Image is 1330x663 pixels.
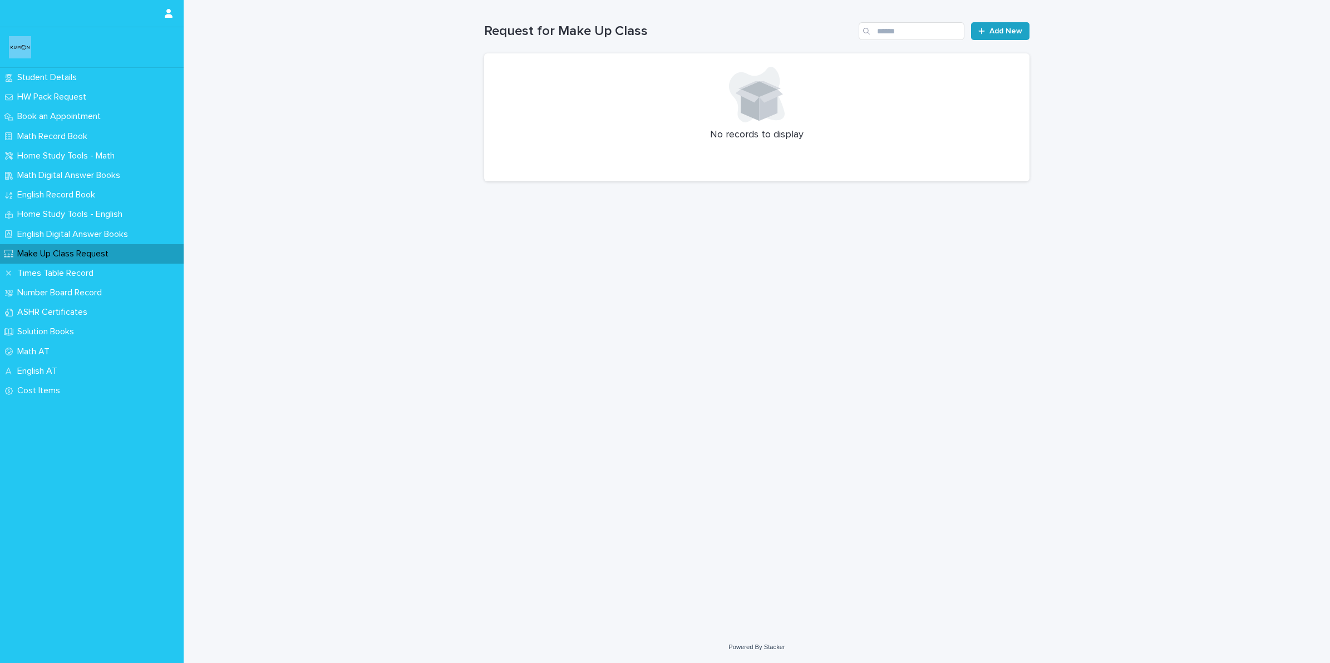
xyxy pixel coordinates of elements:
[989,27,1022,35] span: Add New
[13,249,117,259] p: Make Up Class Request
[13,385,69,396] p: Cost Items
[13,288,111,298] p: Number Board Record
[13,229,137,240] p: English Digital Answer Books
[13,92,95,102] p: HW Pack Request
[9,36,31,58] img: o6XkwfS7S2qhyeB9lxyF
[484,23,854,39] h1: Request for Make Up Class
[728,644,785,650] a: Powered By Stacker
[859,22,964,40] input: Search
[971,22,1029,40] a: Add New
[13,209,131,220] p: Home Study Tools - English
[13,170,129,181] p: Math Digital Answer Books
[13,72,86,83] p: Student Details
[13,307,96,318] p: ASHR Certificates
[497,129,1016,141] p: No records to display
[13,366,66,377] p: English AT
[13,111,110,122] p: Book an Appointment
[13,347,58,357] p: Math AT
[13,326,83,337] p: Solution Books
[13,190,104,200] p: English Record Book
[13,151,124,161] p: Home Study Tools - Math
[13,268,102,279] p: Times Table Record
[13,131,96,142] p: Math Record Book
